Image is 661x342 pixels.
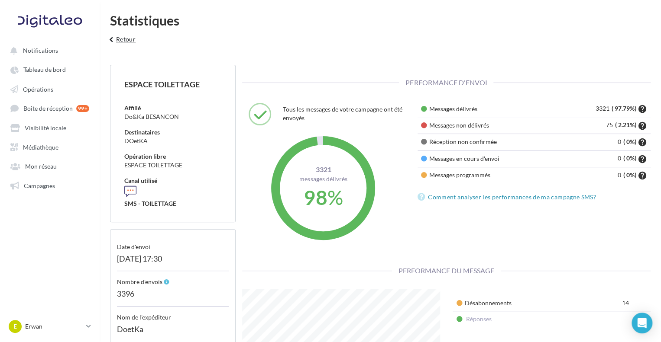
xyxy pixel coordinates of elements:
div: 99+ [76,105,89,112]
div: ESPACE TOILETTAGE [124,79,221,90]
i: help [638,155,647,163]
span: Performance d'envoi [399,78,493,86]
span: Boîte de réception [23,105,73,112]
p: Erwan [25,322,83,331]
span: 0 [618,138,623,145]
div: Affilié [124,104,221,112]
span: Destinataires [124,128,160,136]
div: % [286,183,360,211]
span: Canal utilisé [124,177,157,184]
td: Messages délivrés [418,101,556,117]
a: Campagnes [5,177,94,193]
div: Open Intercom Messenger [632,313,652,333]
i: help [638,105,647,113]
span: Performance du message [392,266,501,275]
i: keyboard_arrow_left [107,35,116,44]
td: Messages non délivrés [418,117,556,134]
td: Messages programmés [418,167,556,183]
i: help [638,121,647,130]
span: ( 2.21%) [615,121,636,128]
i: help [638,138,647,147]
span: Visibilité locale [25,124,66,131]
span: 98 [304,185,327,209]
a: Opérations [5,81,94,96]
span: Notifications [23,47,58,54]
i: help [638,171,647,180]
span: 0 [618,171,623,179]
span: 3321 [286,165,360,175]
span: 0 [618,154,623,162]
div: Opération libre [124,152,221,161]
span: ( 0%) [623,138,636,145]
div: DOetKA [124,137,221,145]
span: Médiathèque [23,143,58,150]
span: ( 0%) [623,171,636,179]
div: Statistiques [110,14,651,27]
div: 3396 [117,286,229,306]
div: Date d'envoi [117,236,229,251]
div: Do&Ka BESANCON [124,112,221,121]
td: Désabonnements [453,295,597,311]
span: Réponses [466,315,491,323]
td: Réception non confirmée [418,134,556,150]
div: ESPACE TOILETTAGE [124,161,221,169]
div: SMS - TOILETTAGE [124,199,221,208]
a: Visibilité locale [5,119,94,135]
a: Comment analyser les performances de ma campagne SMS? [418,192,599,202]
div: Tous les messages de votre campagne ont été envoyés [282,103,405,125]
span: Mon réseau [25,163,57,170]
a: Tableau de bord [5,61,94,77]
td: Messages en cours d'envoi [418,150,556,167]
div: DoetKa [117,322,229,342]
div: Nom de l'expéditeur [117,306,229,322]
span: 14 [622,299,631,307]
a: E Erwan [7,318,93,335]
span: 3321 [596,105,612,112]
span: E [13,322,17,331]
span: Campagnes [24,182,55,189]
a: Mon réseau [5,158,94,173]
span: ( 0%) [623,154,636,162]
div: [DATE] 17:30 [117,251,229,272]
span: Messages délivrés [299,175,347,182]
a: Boîte de réception 99+ [5,100,94,116]
span: Tableau de bord [23,66,66,74]
span: 75 [606,121,615,128]
span: Nombre d'envois [117,278,162,285]
a: Médiathèque [5,139,94,154]
span: Opérations [23,85,53,93]
span: ( 97.79%) [612,105,636,112]
button: Retour [103,34,139,51]
button: Notifications [5,42,91,58]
